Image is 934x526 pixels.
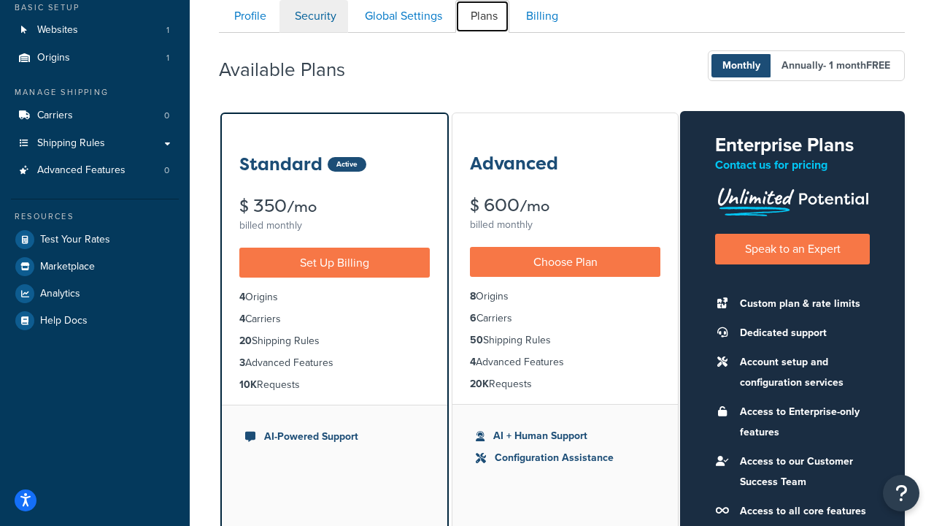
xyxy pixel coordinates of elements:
[11,17,179,44] a: Websites 1
[239,333,252,348] strong: 20
[11,226,179,253] a: Test Your Rates
[733,402,870,443] li: Access to Enterprise-only features
[470,354,476,370] strong: 4
[470,289,660,305] li: Origins
[40,234,110,246] span: Test Your Rates
[219,59,367,80] h2: Available Plans
[11,281,179,307] a: Analytics
[823,58,890,73] span: - 1 month
[11,102,179,129] li: Carriers
[40,288,80,300] span: Analytics
[239,377,257,392] strong: 10K
[733,501,870,522] li: Access to all core features
[520,196,549,216] small: /mo
[11,17,179,44] li: Websites
[476,450,655,466] li: Configuration Assistance
[164,164,169,177] span: 0
[239,216,430,236] div: billed monthly
[866,58,890,73] b: FREE
[328,157,366,172] div: Active
[715,234,870,264] a: Speak to an Expert
[883,475,919,511] button: Open Resource Center
[239,333,430,349] li: Shipping Rules
[470,376,489,392] strong: 20K
[37,137,105,150] span: Shipping Rules
[11,1,179,14] div: Basic Setup
[166,24,169,37] span: 1
[733,451,870,492] li: Access to our Customer Success Team
[470,310,476,326] strong: 6
[470,332,660,348] li: Shipping Rules
[11,102,179,129] a: Carriers 0
[239,289,245,305] strong: 4
[470,215,660,235] div: billed monthly
[470,289,476,304] strong: 8
[470,332,483,348] strong: 50
[239,355,430,371] li: Advanced Features
[711,54,771,77] span: Monthly
[11,45,179,72] li: Origins
[11,157,179,184] li: Advanced Features
[715,134,870,156] h2: Enterprise Plans
[733,352,870,393] li: Account setup and configuration services
[708,50,905,81] button: Monthly Annually- 1 monthFREE
[470,376,660,392] li: Requests
[40,261,95,273] span: Marketplace
[11,254,179,280] a: Marketplace
[715,155,870,175] p: Contact us for pricing
[11,45,179,72] a: Origins 1
[37,110,73,122] span: Carriers
[239,377,430,393] li: Requests
[470,154,558,173] h3: Advanced
[239,197,430,216] div: $ 350
[37,164,126,177] span: Advanced Features
[239,311,245,327] strong: 4
[11,157,179,184] a: Advanced Features 0
[239,311,430,327] li: Carriers
[733,294,870,314] li: Custom plan & rate limits
[11,86,179,99] div: Manage Shipping
[476,428,655,444] li: AI + Human Support
[40,315,88,327] span: Help Docs
[470,247,660,277] a: Choose Plan
[239,355,245,370] strong: 3
[11,308,179,334] a: Help Docs
[733,323,870,343] li: Dedicated support
[771,54,901,77] span: Annually
[239,155,323,174] h3: Standard
[11,210,179,223] div: Resources
[715,183,870,216] img: Unlimited Potential
[245,429,424,445] li: AI-Powered Support
[166,52,169,64] span: 1
[11,130,179,157] a: Shipping Rules
[470,354,660,370] li: Advanced Features
[37,24,78,37] span: Websites
[470,197,660,215] div: $ 600
[287,197,317,217] small: /mo
[239,289,430,305] li: Origins
[37,52,70,64] span: Origins
[239,248,430,278] a: Set Up Billing
[164,110,169,122] span: 0
[470,310,660,327] li: Carriers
